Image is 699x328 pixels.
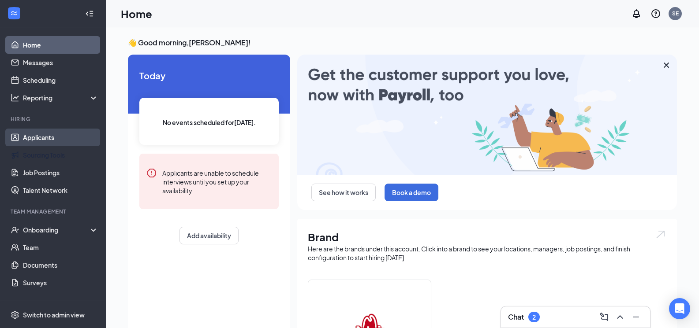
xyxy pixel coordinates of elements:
[615,312,625,322] svg: ChevronUp
[631,8,642,19] svg: Notifications
[629,310,643,324] button: Minimize
[23,310,85,319] div: Switch to admin view
[10,9,19,18] svg: WorkstreamLogo
[23,54,98,71] a: Messages
[631,312,641,322] svg: Minimize
[661,60,672,70] svg: Cross
[297,55,677,175] img: payroll-large.gif
[139,69,279,82] span: Today
[11,225,19,234] svg: UserCheck
[11,310,19,319] svg: Settings
[655,229,666,240] img: open.6027fd2a22e1237b5b06.svg
[308,229,666,244] h1: Brand
[23,146,98,164] a: Sourcing Tools
[11,115,97,123] div: Hiring
[23,36,98,54] a: Home
[23,181,98,199] a: Talent Network
[613,310,627,324] button: ChevronUp
[23,71,98,89] a: Scheduling
[179,227,239,244] button: Add availability
[650,8,661,19] svg: QuestionInfo
[85,9,94,18] svg: Collapse
[23,225,91,234] div: Onboarding
[23,129,98,146] a: Applicants
[128,38,677,48] h3: 👋 Good morning, [PERSON_NAME] !
[311,184,376,201] button: See how it works
[23,93,99,102] div: Reporting
[308,244,666,262] div: Here are the brands under this account. Click into a brand to see your locations, managers, job p...
[672,10,679,17] div: SE
[23,164,98,181] a: Job Postings
[163,118,256,127] span: No events scheduled for [DATE] .
[532,313,536,321] div: 2
[146,168,157,178] svg: Error
[597,310,611,324] button: ComposeMessage
[669,298,690,319] div: Open Intercom Messenger
[11,93,19,102] svg: Analysis
[121,6,152,21] h1: Home
[162,168,272,195] div: Applicants are unable to schedule interviews until you set up your availability.
[11,208,97,215] div: Team Management
[385,184,438,201] button: Book a demo
[599,312,609,322] svg: ComposeMessage
[508,312,524,322] h3: Chat
[23,274,98,291] a: Surveys
[23,256,98,274] a: Documents
[23,239,98,256] a: Team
